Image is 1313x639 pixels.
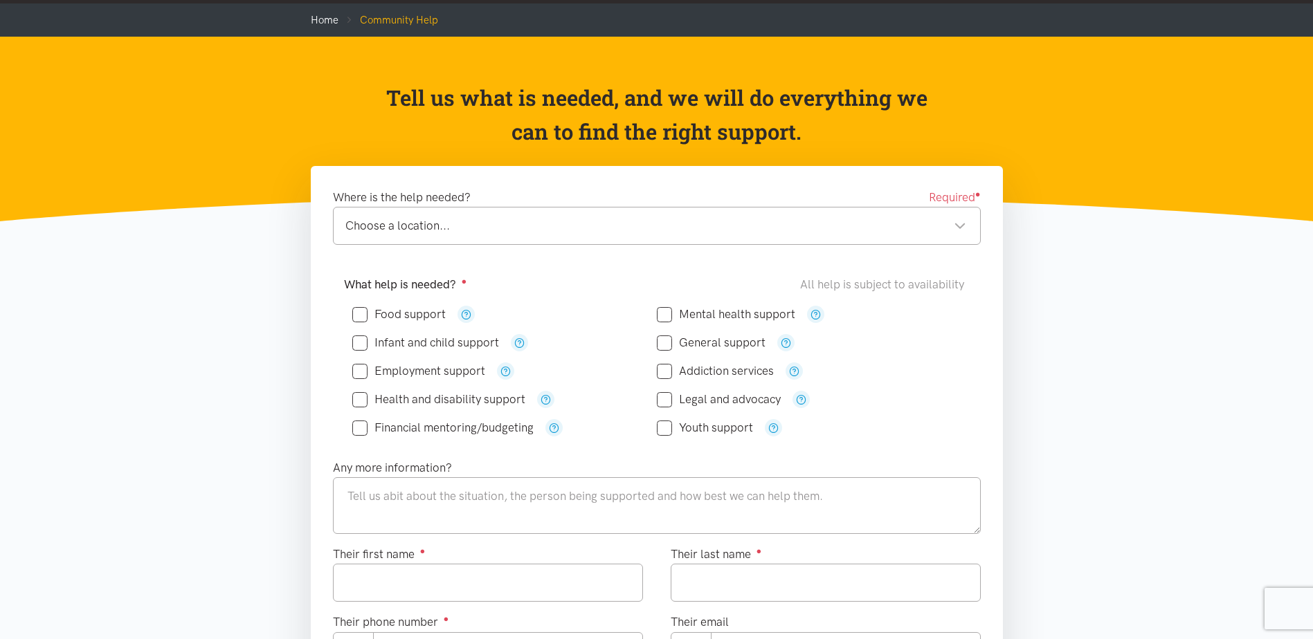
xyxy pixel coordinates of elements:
label: Infant and child support [352,337,499,349]
label: Employment support [352,365,485,377]
a: Home [311,14,338,26]
label: Mental health support [657,308,795,320]
label: What help is needed? [344,275,467,294]
label: Their first name [333,545,426,564]
sup: ● [975,189,981,199]
label: General support [657,337,766,349]
label: Financial mentoring/budgeting [352,422,534,434]
li: Community Help [338,12,438,28]
label: Food support [352,308,446,320]
label: Their last name [671,545,762,564]
div: All help is subject to availability [800,275,970,294]
label: Their phone number [333,613,449,631]
span: Required [929,188,981,207]
sup: ● [444,613,449,624]
label: Health and disability support [352,393,525,405]
label: Legal and advocacy [657,393,781,405]
sup: ● [757,546,762,556]
div: Choose a location... [345,216,966,235]
sup: ● [420,546,426,556]
label: Their email [671,613,729,631]
sup: ● [462,276,467,286]
label: Any more information? [333,459,452,477]
p: Tell us what is needed, and we will do everything we can to find the right support. [381,81,932,149]
label: Addiction services [657,365,774,377]
label: Where is the help needed? [333,188,471,207]
label: Youth support [657,422,753,434]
